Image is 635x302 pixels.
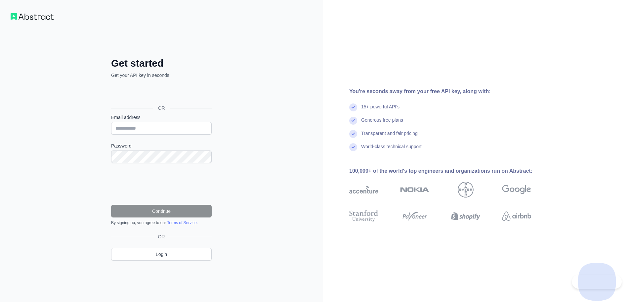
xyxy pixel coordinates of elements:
[400,182,429,198] img: nokia
[502,209,531,223] img: airbnb
[111,205,212,217] button: Continue
[11,13,54,20] img: Workflow
[502,182,531,198] img: google
[361,130,418,143] div: Transparent and fair pricing
[111,57,212,69] h2: Get started
[361,103,400,117] div: 15+ powerful API's
[361,117,403,130] div: Generous free plans
[111,171,212,197] iframe: reCAPTCHA
[111,72,212,79] p: Get your API key in seconds
[361,143,422,156] div: World-class technical support
[349,117,357,125] img: check mark
[349,143,357,151] img: check mark
[167,220,196,225] a: Terms of Service
[349,88,552,95] div: You're seconds away from your free API key, along with:
[458,182,474,198] img: bayer
[111,248,212,261] a: Login
[572,275,622,289] iframe: Toggle Customer Support
[153,105,170,111] span: OR
[349,209,378,223] img: stanford university
[349,167,552,175] div: 100,000+ of the world's top engineers and organizations run on Abstract:
[349,130,357,138] img: check mark
[349,182,378,198] img: accenture
[111,143,212,149] label: Password
[108,86,214,100] iframe: Sign in with Google Button
[451,209,480,223] img: shopify
[400,209,429,223] img: payoneer
[155,233,168,240] span: OR
[111,114,212,121] label: Email address
[349,103,357,111] img: check mark
[111,220,212,225] div: By signing up, you agree to our .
